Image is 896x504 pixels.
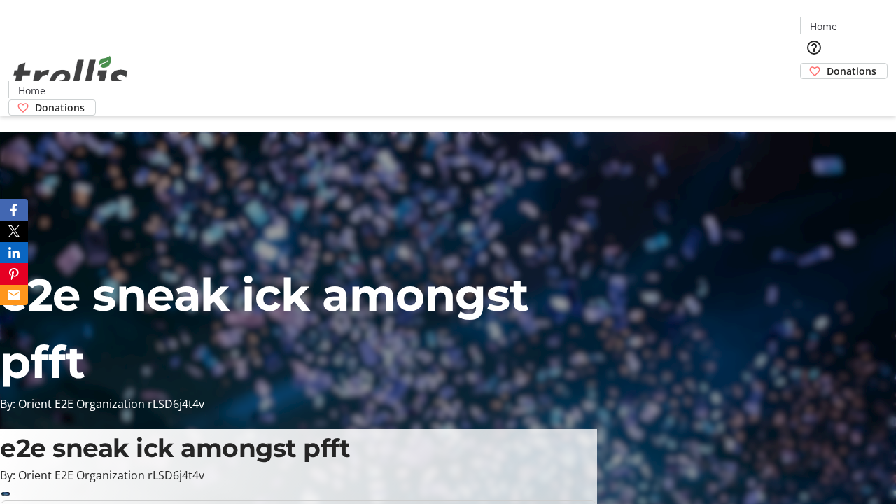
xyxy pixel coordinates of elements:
a: Donations [8,99,96,115]
img: Orient E2E Organization rLSD6j4t4v's Logo [8,41,133,111]
span: Donations [827,64,876,78]
a: Donations [800,63,888,79]
button: Cart [800,79,828,107]
button: Help [800,34,828,62]
a: Home [9,83,54,98]
span: Home [810,19,837,34]
a: Home [801,19,846,34]
span: Donations [35,100,85,115]
span: Home [18,83,45,98]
